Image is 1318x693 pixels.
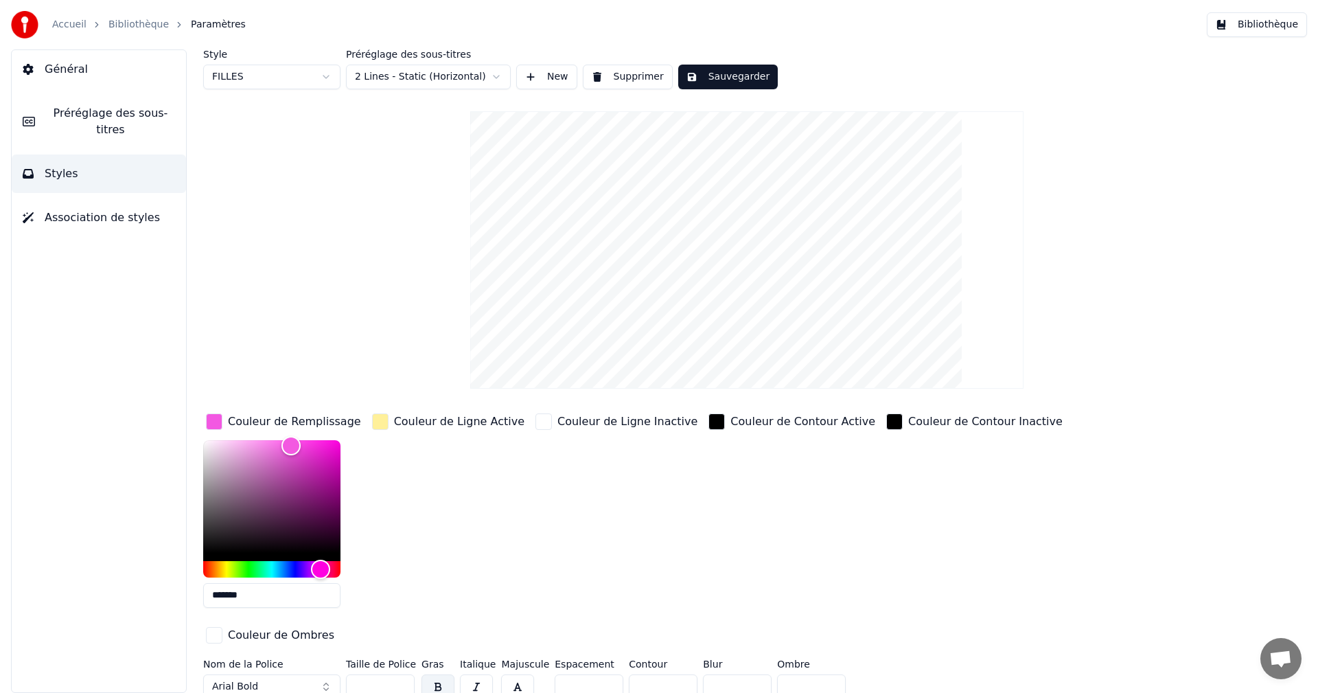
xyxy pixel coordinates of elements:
[191,18,246,32] span: Paramètres
[108,18,169,32] a: Bibliothèque
[46,105,175,138] span: Préréglage des sous-titres
[203,659,340,669] label: Nom de la Police
[533,411,700,433] button: Couleur de Ligne Inactive
[516,65,577,89] button: New
[45,61,88,78] span: Général
[12,198,186,237] button: Association de styles
[908,413,1063,430] div: Couleur de Contour Inactive
[45,166,78,182] span: Styles
[12,50,186,89] button: Général
[203,440,340,553] div: Color
[203,624,337,646] button: Couleur de Ombres
[706,411,878,433] button: Couleur de Contour Active
[203,561,340,578] div: Hue
[228,627,334,644] div: Couleur de Ombres
[460,659,496,669] label: Italique
[1207,12,1307,37] button: Bibliothèque
[557,413,697,430] div: Couleur de Ligne Inactive
[346,49,511,59] label: Préréglage des sous-titres
[501,659,549,669] label: Majuscule
[777,659,846,669] label: Ombre
[1260,638,1302,679] div: Ouvrir le chat
[203,49,340,59] label: Style
[421,659,454,669] label: Gras
[394,413,524,430] div: Couleur de Ligne Active
[883,411,1065,433] button: Couleur de Contour Inactive
[11,11,38,38] img: youka
[703,659,772,669] label: Blur
[228,413,361,430] div: Couleur de Remplissage
[730,413,875,430] div: Couleur de Contour Active
[45,209,160,226] span: Association de styles
[583,65,673,89] button: Supprimer
[52,18,246,32] nav: breadcrumb
[346,659,416,669] label: Taille de Police
[555,659,623,669] label: Espacement
[12,155,186,193] button: Styles
[678,65,778,89] button: Sauvegarder
[629,659,697,669] label: Contour
[52,18,86,32] a: Accueil
[203,411,364,433] button: Couleur de Remplissage
[369,411,527,433] button: Couleur de Ligne Active
[12,94,186,149] button: Préréglage des sous-titres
